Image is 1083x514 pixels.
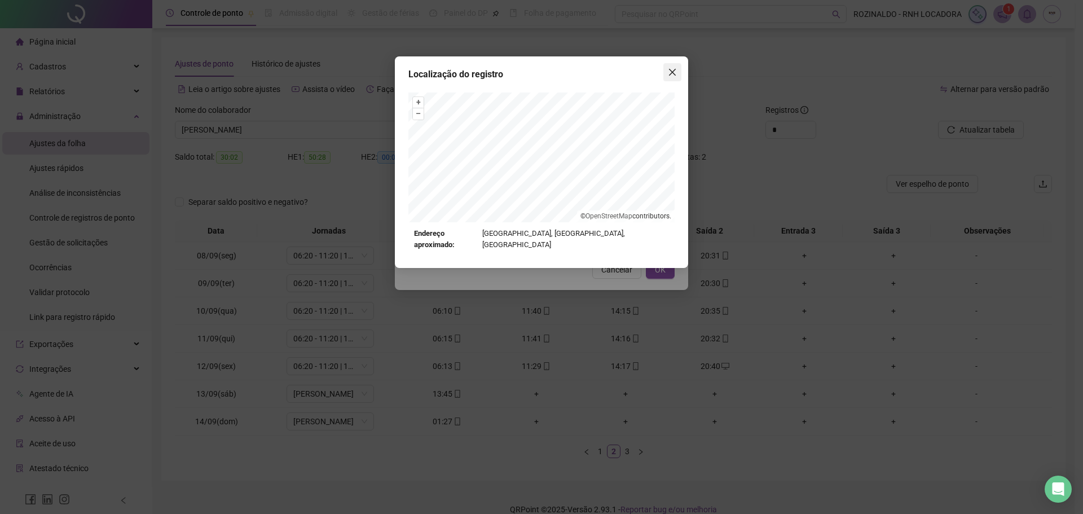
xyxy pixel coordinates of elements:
[585,212,632,220] a: OpenStreetMap
[413,108,424,119] button: –
[663,63,681,81] button: Close
[580,212,671,220] li: © contributors.
[408,68,675,81] div: Localização do registro
[414,228,669,251] div: [GEOGRAPHIC_DATA], [GEOGRAPHIC_DATA], [GEOGRAPHIC_DATA]
[413,97,424,108] button: +
[414,228,478,251] strong: Endereço aproximado:
[1045,476,1072,503] div: Open Intercom Messenger
[668,68,677,77] span: close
